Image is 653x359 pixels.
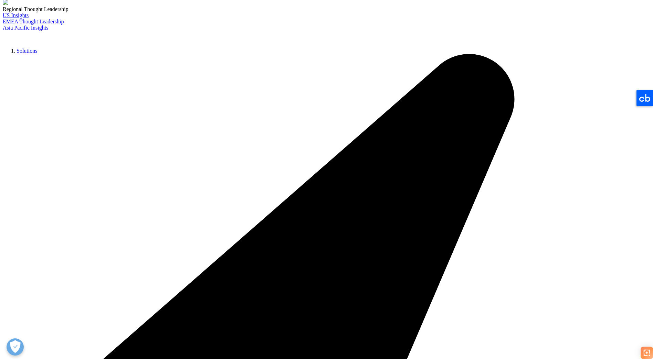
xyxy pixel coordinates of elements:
[3,25,48,31] a: Asia Pacific Insights
[3,6,650,12] div: Regional Thought Leadership
[3,19,64,24] a: EMEA Thought Leadership
[7,338,24,356] button: Ouvrir le centre de préférences
[17,48,37,54] a: Solutions
[3,31,58,41] img: IQVIA Healthcare Information Technology and Pharma Clinical Research Company
[3,12,29,18] a: US Insights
